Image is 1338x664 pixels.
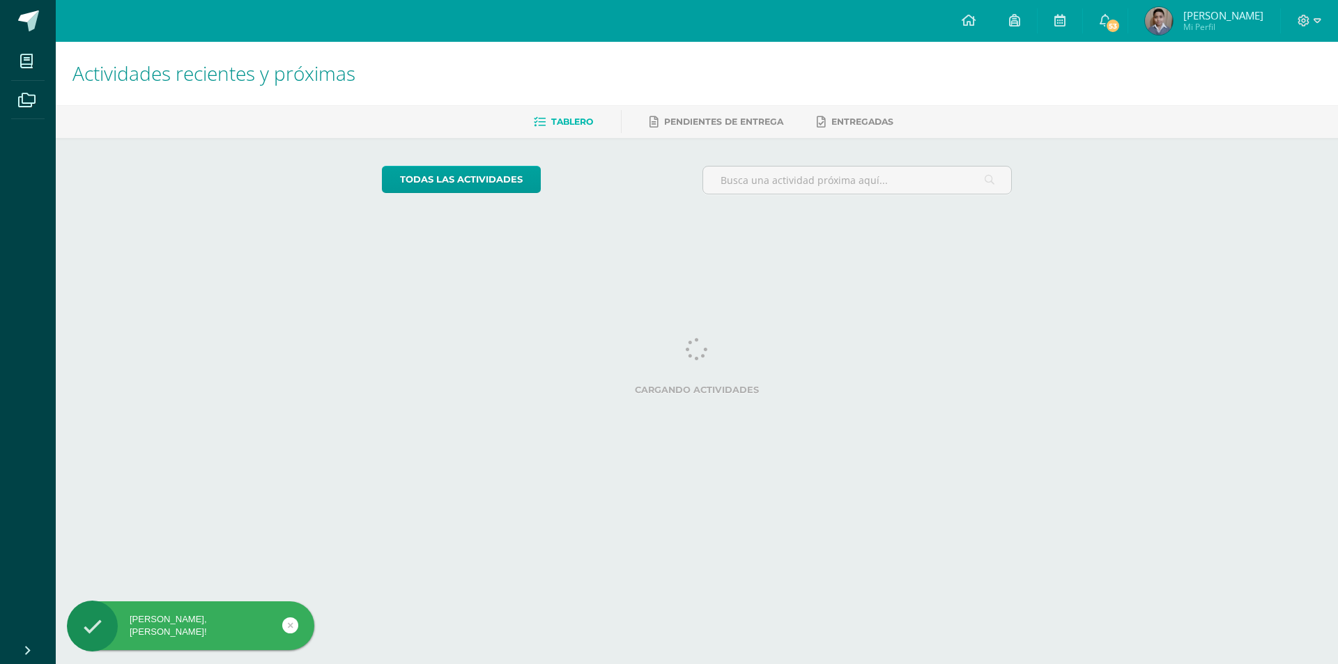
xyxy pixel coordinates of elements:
[831,116,893,127] span: Entregadas
[67,613,314,638] div: [PERSON_NAME], [PERSON_NAME]!
[817,111,893,133] a: Entregadas
[649,111,783,133] a: Pendientes de entrega
[1105,18,1121,33] span: 53
[382,166,541,193] a: todas las Actividades
[551,116,593,127] span: Tablero
[382,385,1013,395] label: Cargando actividades
[72,60,355,86] span: Actividades recientes y próximas
[703,167,1012,194] input: Busca una actividad próxima aquí...
[1145,7,1173,35] img: 018655c7dd68bff3bff3ececceb900c9.png
[1183,21,1263,33] span: Mi Perfil
[534,111,593,133] a: Tablero
[1183,8,1263,22] span: [PERSON_NAME]
[664,116,783,127] span: Pendientes de entrega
